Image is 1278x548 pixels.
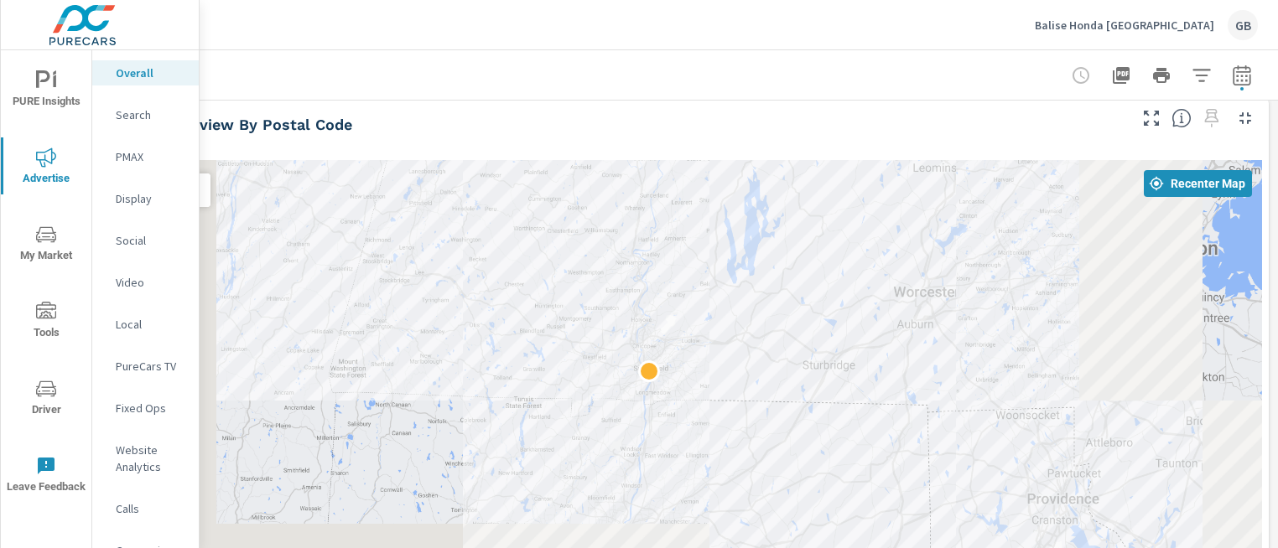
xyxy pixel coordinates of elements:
div: Search [92,102,199,127]
p: Balise Honda [GEOGRAPHIC_DATA] [1035,18,1214,33]
div: Video [92,270,199,295]
div: nav menu [1,50,91,513]
span: Leave Feedback [6,456,86,497]
span: Recenter Map [1151,176,1245,191]
div: Calls [92,496,199,521]
p: Search [116,106,185,123]
div: Overall [92,60,199,85]
button: Print Report [1145,59,1178,92]
button: Minimize Widget [1232,105,1259,132]
span: Tools [6,302,86,343]
span: PURE Insights [6,70,86,111]
p: Local [116,316,185,333]
h5: Performance Overview By Postal Code [65,116,352,133]
div: Fixed Ops [92,395,199,421]
div: PMAX [92,144,199,169]
p: Display [116,190,185,207]
span: Advertise [6,147,86,189]
div: GB [1228,10,1258,40]
p: Website Analytics [116,442,185,475]
p: Social [116,232,185,249]
button: Make Fullscreen [1138,105,1165,132]
span: Driver [6,379,86,420]
p: Calls [116,500,185,517]
div: Display [92,186,199,211]
div: Social [92,228,199,253]
button: Recenter Map [1144,170,1252,197]
p: PureCars TV [116,358,185,375]
p: Video [116,274,185,291]
p: Fixed Ops [116,400,185,416]
span: My Market [6,225,86,266]
p: Overall [116,65,185,81]
p: PMAX [116,148,185,165]
button: Select Date Range [1225,59,1259,92]
span: Understand performance data by postal code. Individual postal codes can be selected and expanded ... [1171,108,1192,128]
div: PureCars TV [92,354,199,379]
div: Website Analytics [92,437,199,479]
div: Local [92,312,199,337]
button: Apply Filters [1185,59,1218,92]
span: Select a preset date range to save this widget [1198,105,1225,132]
